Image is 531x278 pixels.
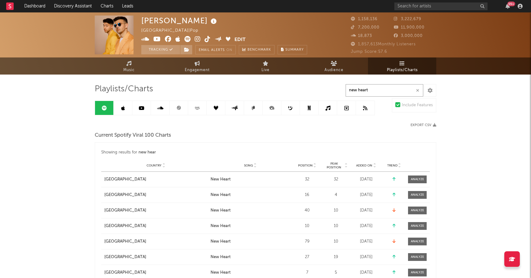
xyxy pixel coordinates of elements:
a: New Heart [211,270,290,276]
a: Benchmark [239,45,275,54]
div: [DATE] [351,239,382,245]
div: [DATE] [351,223,382,229]
div: 99 + [507,2,515,6]
div: New Heart [211,176,231,183]
button: Edit [234,36,246,44]
a: [GEOGRAPHIC_DATA] [104,207,207,214]
a: Playlists/Charts [368,57,436,75]
div: New Heart [211,254,231,260]
a: New Heart [211,254,290,260]
span: Playlists/Charts [95,85,153,93]
div: New Heart [211,223,231,229]
div: New Heart [211,270,231,276]
div: New Heart [211,239,231,245]
a: [GEOGRAPHIC_DATA] [104,176,207,183]
button: Export CSV [411,123,436,127]
span: Trend [387,164,397,167]
div: [DATE] [351,207,382,214]
div: Showing results for [101,149,265,156]
input: Search for artists [394,2,488,10]
span: 18,873 [351,34,372,38]
span: 1,857,613 Monthly Listeners [351,42,416,46]
div: new hear [138,149,156,156]
button: Email AlertsOn [195,45,236,54]
span: 7,200,000 [351,25,379,30]
button: Tracking [141,45,180,54]
span: 3,000,000 [394,34,423,38]
span: Added On [356,164,372,167]
div: 7 [293,270,321,276]
a: [GEOGRAPHIC_DATA] [104,270,207,276]
div: 79 [293,239,321,245]
a: New Heart [211,192,290,198]
a: New Heart [211,207,290,214]
span: Playlists/Charts [387,66,418,74]
div: New Heart [211,192,231,198]
a: Music [95,57,163,75]
div: 5 [324,270,347,276]
a: Audience [300,57,368,75]
a: [GEOGRAPHIC_DATA] [104,254,207,260]
span: Live [261,66,270,74]
span: Music [123,66,135,74]
a: New Heart [211,239,290,245]
div: [PERSON_NAME] [141,16,218,26]
span: Benchmark [247,46,271,54]
em: On [226,48,232,52]
div: Include Features [402,102,433,109]
div: 10 [324,207,347,214]
button: 99+ [506,4,510,9]
span: Song [244,164,253,167]
div: [GEOGRAPHIC_DATA] [104,207,146,214]
button: Summary [278,45,307,54]
div: 10 [293,223,321,229]
div: 40 [293,207,321,214]
span: Audience [324,66,343,74]
div: 32 [324,176,347,183]
span: Peak Position [324,162,344,169]
span: Current Spotify Viral 100 Charts [95,132,171,139]
a: Live [231,57,300,75]
div: 4 [324,192,347,198]
span: Jump Score: 57.6 [351,50,387,54]
div: [GEOGRAPHIC_DATA] [104,239,146,245]
div: [GEOGRAPHIC_DATA] [104,270,146,276]
a: New Heart [211,176,290,183]
div: [DATE] [351,254,382,260]
div: 32 [293,176,321,183]
div: [DATE] [351,270,382,276]
span: Engagement [185,66,210,74]
div: [DATE] [351,176,382,183]
span: Position [298,164,313,167]
a: [GEOGRAPHIC_DATA] [104,192,207,198]
div: [GEOGRAPHIC_DATA] [104,223,146,229]
div: 19 [324,254,347,260]
span: 3,222,679 [394,17,421,21]
a: [GEOGRAPHIC_DATA] [104,239,207,245]
div: 10 [324,223,347,229]
div: [GEOGRAPHIC_DATA] [104,192,146,198]
div: [GEOGRAPHIC_DATA] [104,254,146,260]
span: Summary [285,48,304,52]
div: [GEOGRAPHIC_DATA] [104,176,146,183]
span: Country [147,164,161,167]
div: [GEOGRAPHIC_DATA] | Pop [141,27,206,34]
a: Engagement [163,57,231,75]
span: 11,900,000 [394,25,424,30]
div: New Heart [211,207,231,214]
a: New Heart [211,223,290,229]
span: 1,158,136 [351,17,378,21]
div: [DATE] [351,192,382,198]
div: 16 [293,192,321,198]
input: Search Playlists/Charts [346,84,423,97]
a: [GEOGRAPHIC_DATA] [104,223,207,229]
div: 10 [324,239,347,245]
div: 27 [293,254,321,260]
